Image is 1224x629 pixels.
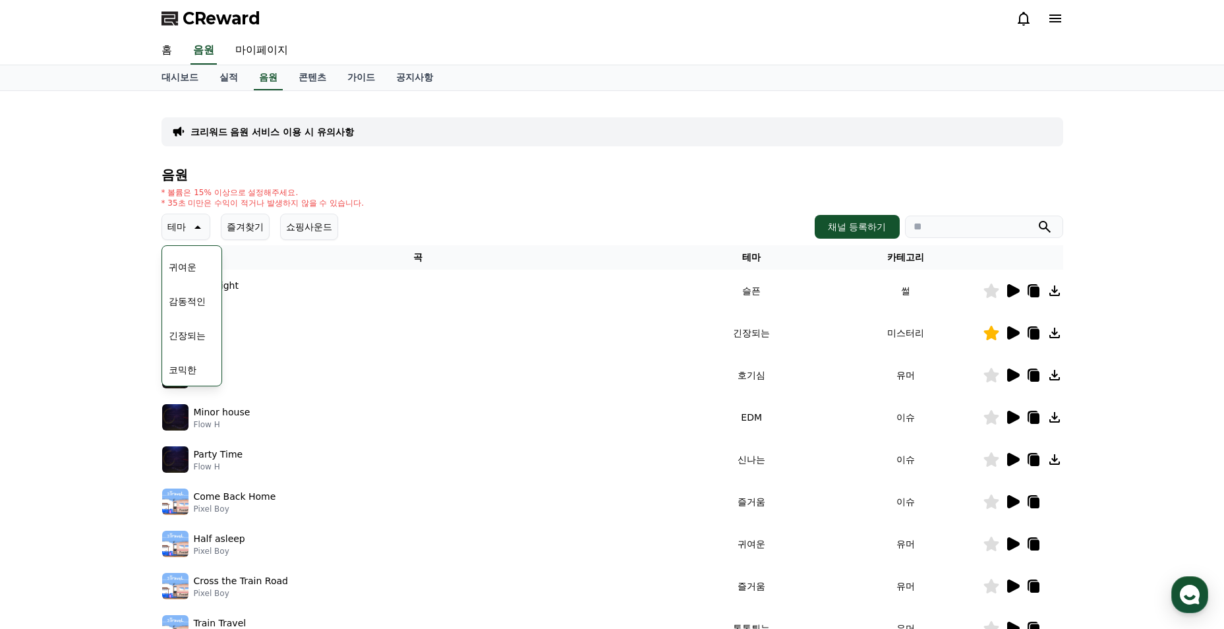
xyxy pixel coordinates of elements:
th: 카테고리 [829,245,983,270]
button: 감동적인 [163,287,211,316]
p: 테마 [167,218,186,236]
td: 유머 [829,523,983,565]
a: 음원 [190,37,217,65]
h4: 음원 [161,167,1063,182]
span: 설정 [204,438,219,448]
td: 유머 [829,565,983,607]
span: 홈 [42,438,49,448]
td: 유머 [829,354,983,396]
td: EDM [674,396,829,438]
td: 신나는 [674,438,829,481]
td: 즐거움 [674,481,829,523]
button: 긴장되는 [163,321,211,350]
a: 가이드 [337,65,386,90]
td: 귀여운 [674,523,829,565]
img: music [162,531,189,557]
td: 이슈 [829,438,983,481]
td: 즐거움 [674,565,829,607]
p: Pixel Boy [194,546,245,556]
a: 대화 [87,418,170,451]
p: Flow H [194,462,243,472]
button: 코믹한 [163,355,202,384]
button: 테마 [161,214,210,240]
p: Sad Night [194,279,239,293]
p: Half asleep [194,532,245,546]
td: 미스터리 [829,312,983,354]
img: music [162,404,189,431]
img: music [162,489,189,515]
button: 쇼핑사운드 [280,214,338,240]
a: 크리워드 음원 서비스 이용 시 유의사항 [190,125,354,138]
p: Cross the Train Road [194,574,288,588]
img: music [162,446,189,473]
td: 호기심 [674,354,829,396]
p: Pixel Boy [194,588,288,599]
th: 테마 [674,245,829,270]
button: 즐겨찾기 [221,214,270,240]
button: 채널 등록하기 [815,215,899,239]
td: 이슈 [829,481,983,523]
a: 설정 [170,418,253,451]
td: 긴장되는 [674,312,829,354]
p: Come Back Home [194,490,276,504]
p: * 볼륨은 15% 이상으로 설정해주세요. [161,187,364,198]
a: 공지사항 [386,65,444,90]
img: music [162,573,189,599]
span: CReward [183,8,260,29]
p: Flow H [194,419,250,430]
a: 실적 [209,65,248,90]
a: CReward [161,8,260,29]
p: Party Time [194,448,243,462]
a: 음원 [254,65,283,90]
td: 썰 [829,270,983,312]
a: 홈 [4,418,87,451]
a: 마이페이지 [225,37,299,65]
span: 대화 [121,438,136,449]
a: 대시보드 [151,65,209,90]
p: * 35초 미만은 수익이 적거나 발생하지 않을 수 있습니다. [161,198,364,208]
p: Pixel Boy [194,504,276,514]
a: 콘텐츠 [288,65,337,90]
td: 이슈 [829,396,983,438]
td: 슬픈 [674,270,829,312]
th: 곡 [161,245,675,270]
a: 홈 [151,37,183,65]
button: 귀여운 [163,253,202,282]
p: Minor house [194,405,250,419]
